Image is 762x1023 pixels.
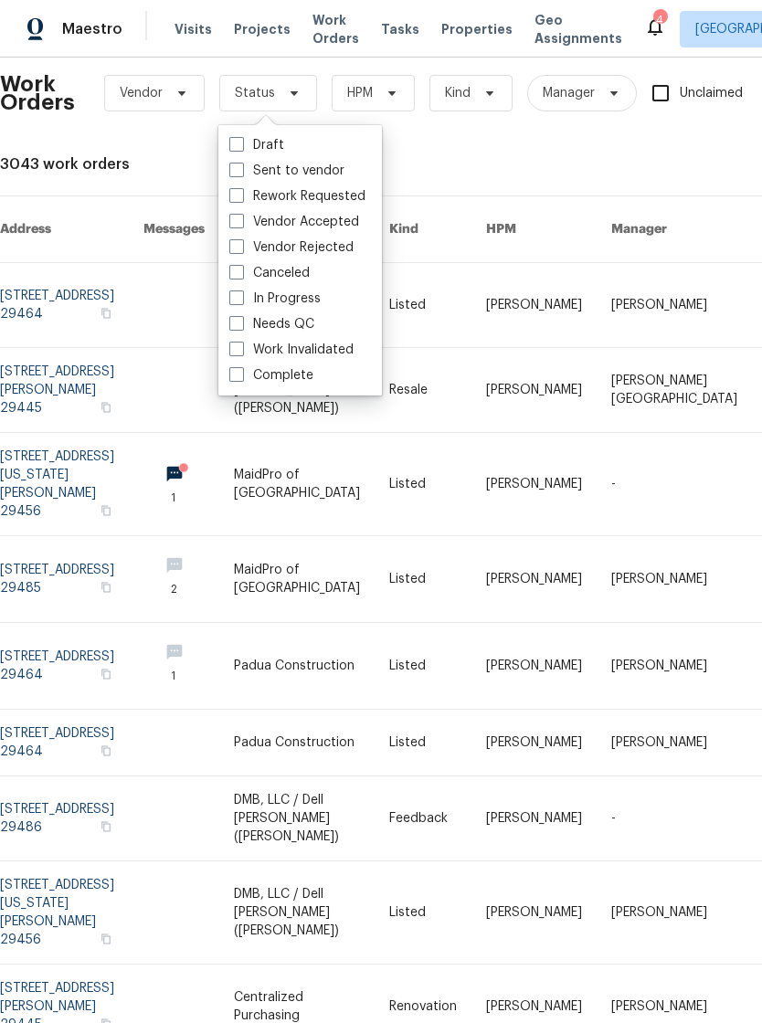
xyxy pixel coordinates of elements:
[98,743,114,759] button: Copy Address
[471,623,597,710] td: [PERSON_NAME]
[98,399,114,416] button: Copy Address
[219,861,375,965] td: DMB, LLC / Dell [PERSON_NAME] ([PERSON_NAME])
[375,776,471,861] td: Feedback
[375,196,471,263] th: Kind
[219,710,375,776] td: Padua Construction
[441,20,513,38] span: Properties
[597,623,752,710] td: [PERSON_NAME]
[219,776,375,861] td: DMB, LLC / Dell [PERSON_NAME] ([PERSON_NAME])
[229,341,354,359] label: Work Invalidated
[471,776,597,861] td: [PERSON_NAME]
[219,623,375,710] td: Padua Construction
[234,20,291,38] span: Projects
[597,196,752,263] th: Manager
[98,502,114,519] button: Copy Address
[381,23,419,36] span: Tasks
[597,348,752,433] td: [PERSON_NAME][GEOGRAPHIC_DATA]
[471,196,597,263] th: HPM
[229,366,313,385] label: Complete
[347,84,373,102] span: HPM
[445,84,471,102] span: Kind
[597,861,752,965] td: [PERSON_NAME]
[597,263,752,348] td: [PERSON_NAME]
[312,11,359,47] span: Work Orders
[680,84,743,103] span: Unclaimed
[597,536,752,623] td: [PERSON_NAME]
[375,536,471,623] td: Listed
[471,263,597,348] td: [PERSON_NAME]
[375,348,471,433] td: Resale
[175,20,212,38] span: Visits
[219,536,375,623] td: MaidPro of [GEOGRAPHIC_DATA]
[98,305,114,322] button: Copy Address
[534,11,622,47] span: Geo Assignments
[229,290,321,308] label: In Progress
[471,861,597,965] td: [PERSON_NAME]
[471,536,597,623] td: [PERSON_NAME]
[653,11,666,29] div: 4
[543,84,595,102] span: Manager
[229,162,344,180] label: Sent to vendor
[62,20,122,38] span: Maestro
[219,433,375,536] td: MaidPro of [GEOGRAPHIC_DATA]
[471,433,597,536] td: [PERSON_NAME]
[471,348,597,433] td: [PERSON_NAME]
[229,315,314,333] label: Needs QC
[98,818,114,835] button: Copy Address
[98,666,114,682] button: Copy Address
[129,196,219,263] th: Messages
[375,861,471,965] td: Listed
[375,710,471,776] td: Listed
[597,776,752,861] td: -
[98,931,114,947] button: Copy Address
[471,710,597,776] td: [PERSON_NAME]
[597,433,752,536] td: -
[375,433,471,536] td: Listed
[120,84,163,102] span: Vendor
[375,263,471,348] td: Listed
[229,213,359,231] label: Vendor Accepted
[235,84,275,102] span: Status
[229,187,365,206] label: Rework Requested
[597,710,752,776] td: [PERSON_NAME]
[229,264,310,282] label: Canceled
[375,623,471,710] td: Listed
[98,579,114,596] button: Copy Address
[229,238,354,257] label: Vendor Rejected
[229,136,284,154] label: Draft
